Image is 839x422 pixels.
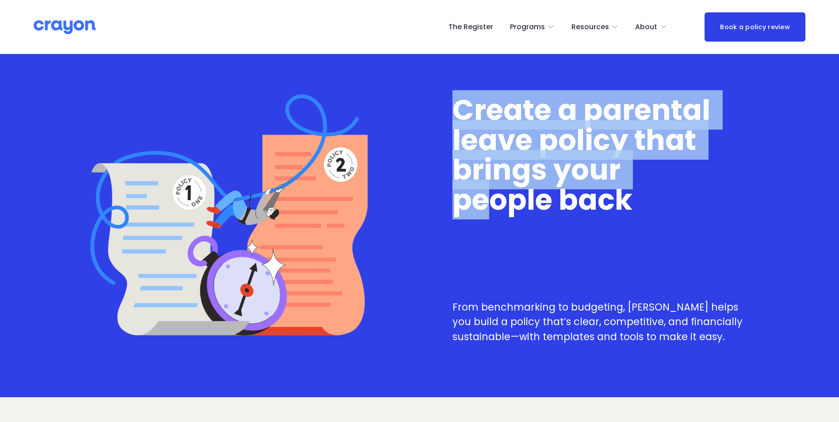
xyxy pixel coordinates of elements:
[34,19,96,35] img: Crayon
[448,20,493,34] a: The Register
[635,21,657,34] span: About
[571,21,609,34] span: Resources
[510,20,555,34] a: folder dropdown
[452,95,752,215] h1: Create a parental leave policy that brings your people back
[705,12,805,41] a: Book a policy review
[635,20,667,34] a: folder dropdown
[571,20,619,34] a: folder dropdown
[452,300,752,345] p: From benchmarking to budgeting, [PERSON_NAME] helps you build a policy that’s clear, competitive,...
[510,21,545,34] span: Programs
